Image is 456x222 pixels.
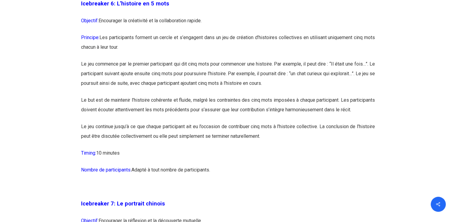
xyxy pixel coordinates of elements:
[81,59,375,95] p: Le jeu commence par le premier participant qui dit cinq mots pour commencer une histoire. Par exe...
[81,200,165,207] span: Icebreaker 7: Le portrait chinois
[81,122,375,148] p: Le jeu continue jusqu’à ce que chaque participant ait eu l’occasion de contribuer cinq mots à l’h...
[81,167,131,173] span: Nombre de participants:
[81,35,99,40] span: Principe:
[81,150,96,156] span: Timing:
[81,33,375,59] p: Les participants forment un cercle et s’engagent dans un jeu de création d’histoires collectives ...
[81,148,375,165] p: 10 minutes
[81,95,375,122] p: Le but est de maintenir l’histoire cohérente et fluide, malgré les contraintes des cinq mots impo...
[81,16,375,33] p: Encourager la créativité et la collaboration rapide.
[81,165,375,182] p: Adapté à tout nombre de participants.
[81,18,99,23] span: Objectif:
[81,0,169,7] span: Icebreaker 6: L’histoire en 5 mots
